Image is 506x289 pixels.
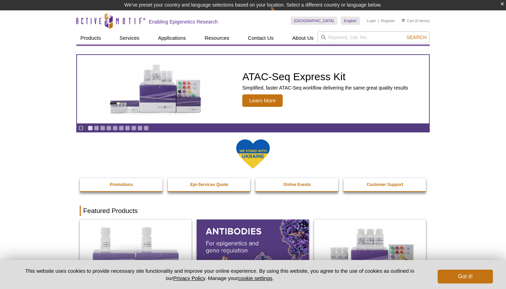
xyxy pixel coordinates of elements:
a: Login [367,18,376,23]
p: This website uses cookies to provide necessary site functionality and improve your online experie... [13,267,426,282]
a: Resources [201,31,234,45]
h2: Featured Products [80,206,426,216]
a: About Us [288,31,318,45]
strong: Online Events [283,182,311,187]
h2: ATAC-Seq Express Kit [242,72,408,82]
a: ATAC-Seq Express Kit ATAC-Seq Express Kit Simplified, faster ATAC-Seq workflow delivering the sam... [77,55,429,123]
a: [GEOGRAPHIC_DATA] [291,17,337,25]
span: Learn More [242,94,283,107]
a: Go to slide 8 [131,125,136,131]
img: All Antibodies [197,220,309,287]
a: Epi-Services Quote [168,178,251,191]
a: Customer Support [343,178,427,191]
a: Promotions [80,178,163,191]
img: CUT&Tag-IT® Express Assay Kit [314,220,426,287]
a: Online Events [255,178,339,191]
a: Toggle autoplay [78,125,84,131]
a: Contact Us [244,31,278,45]
a: Privacy Policy [173,275,205,281]
img: Change Here [270,5,289,21]
a: Products [76,31,105,45]
a: Go to slide 9 [137,125,143,131]
a: Applications [154,31,190,45]
strong: Epi-Services Quote [190,182,228,187]
article: ATAC-Seq Express Kit [77,55,429,123]
a: Go to slide 6 [119,125,124,131]
a: Cart [402,18,414,23]
a: Go to slide 5 [113,125,118,131]
strong: Customer Support [367,182,403,187]
li: (0 items) [402,17,430,25]
a: English [341,17,360,25]
span: Search [407,35,427,40]
img: Your Cart [402,19,405,22]
input: Keyword, Cat. No. [318,31,430,43]
strong: Promotions [110,182,133,187]
a: Register [381,18,395,23]
li: | [378,17,379,25]
img: ATAC-Seq Express Kit [99,63,213,115]
button: Got it! [438,270,493,283]
img: We Stand With Ukraine [236,139,270,169]
a: Go to slide 7 [125,125,130,131]
a: Go to slide 4 [106,125,111,131]
button: Search [405,34,429,40]
a: Go to slide 3 [100,125,105,131]
a: Go to slide 2 [94,125,99,131]
a: Services [115,31,144,45]
button: cookie settings [238,275,272,281]
p: Simplified, faster ATAC-Seq workflow delivering the same great quality results [242,85,408,91]
img: DNA Library Prep Kit for Illumina [80,220,192,287]
h2: Enabling Epigenetics Research [149,19,218,25]
a: Go to slide 10 [144,125,149,131]
a: Go to slide 1 [88,125,93,131]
